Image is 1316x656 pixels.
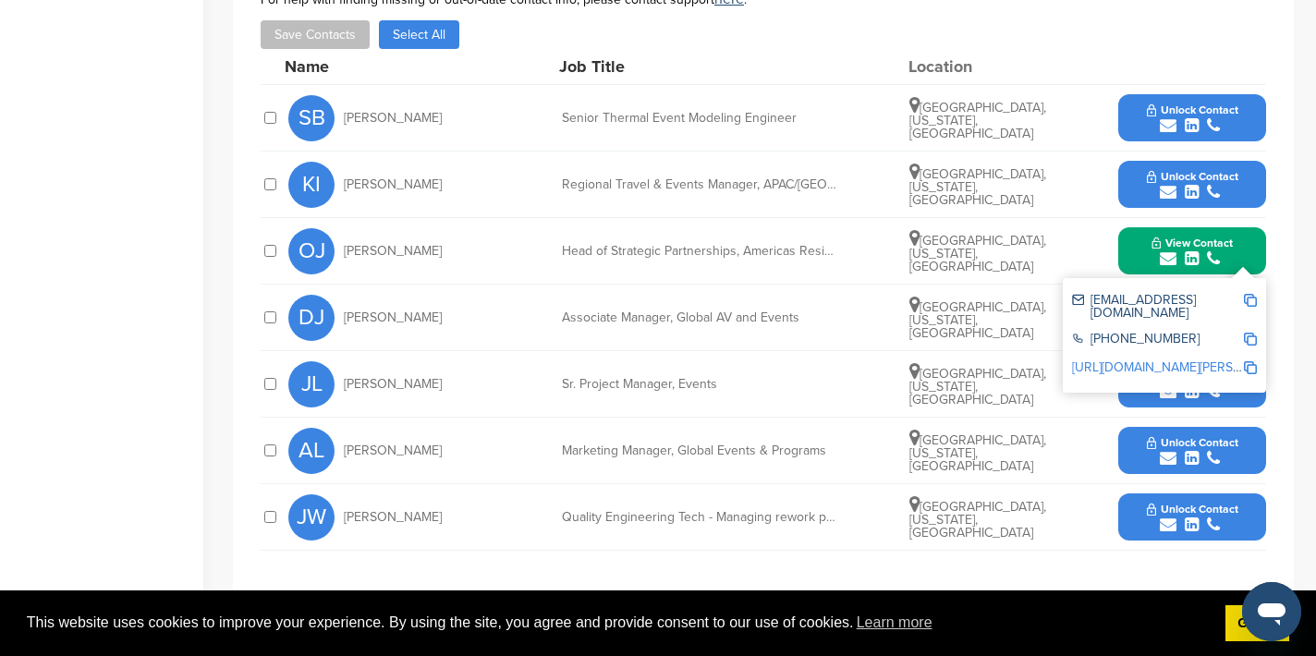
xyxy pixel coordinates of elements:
[344,245,442,258] span: [PERSON_NAME]
[909,366,1046,407] span: [GEOGRAPHIC_DATA], [US_STATE], [GEOGRAPHIC_DATA]
[379,20,459,49] button: Select All
[261,20,370,49] button: Save Contacts
[1244,361,1257,374] img: Copy
[288,428,335,474] span: AL
[1125,490,1261,545] button: Unlock Contact
[344,311,442,324] span: [PERSON_NAME]
[344,178,442,191] span: [PERSON_NAME]
[344,444,442,457] span: [PERSON_NAME]
[909,166,1046,208] span: [GEOGRAPHIC_DATA], [US_STATE], [GEOGRAPHIC_DATA]
[1125,91,1261,146] button: Unlock Contact
[288,295,335,341] span: DJ
[1151,237,1233,249] span: View Contact
[908,58,1047,75] div: Location
[288,228,335,274] span: OJ
[1125,423,1261,479] button: Unlock Contact
[1244,333,1257,346] img: Copy
[562,511,839,524] div: Quality Engineering Tech - Managing rework projects, Including organizing events
[1072,359,1298,375] a: [URL][DOMAIN_NAME][PERSON_NAME]
[1147,103,1238,116] span: Unlock Contact
[344,112,442,125] span: [PERSON_NAME]
[344,511,442,524] span: [PERSON_NAME]
[909,499,1046,541] span: [GEOGRAPHIC_DATA], [US_STATE], [GEOGRAPHIC_DATA]
[562,245,839,258] div: Head of Strategic Partnerships, Americas Residential Product Sales
[1129,224,1255,279] button: View Contact
[1244,294,1257,307] img: Copy
[909,432,1046,474] span: [GEOGRAPHIC_DATA], [US_STATE], [GEOGRAPHIC_DATA]
[1147,170,1238,183] span: Unlock Contact
[27,609,1211,637] span: This website uses cookies to improve your experience. By using the site, you agree and provide co...
[854,609,935,637] a: learn more about cookies
[344,378,442,391] span: [PERSON_NAME]
[1072,294,1243,320] div: [EMAIL_ADDRESS][DOMAIN_NAME]
[909,233,1046,274] span: [GEOGRAPHIC_DATA], [US_STATE], [GEOGRAPHIC_DATA]
[288,361,335,407] span: JL
[562,178,839,191] div: Regional Travel & Events Manager, APAC/[GEOGRAPHIC_DATA]
[562,112,839,125] div: Senior Thermal Event Modeling Engineer
[562,311,839,324] div: Associate Manager, Global AV and Events
[562,378,839,391] div: Sr. Project Manager, Events
[909,299,1046,341] span: [GEOGRAPHIC_DATA], [US_STATE], [GEOGRAPHIC_DATA]
[559,58,836,75] div: Job Title
[1147,436,1238,449] span: Unlock Contact
[562,444,839,457] div: Marketing Manager, Global Events & Programs
[288,95,335,141] span: SB
[1225,605,1289,642] a: dismiss cookie message
[1242,582,1301,641] iframe: Button to launch messaging window
[1125,157,1261,213] button: Unlock Contact
[1147,503,1238,516] span: Unlock Contact
[909,100,1046,141] span: [GEOGRAPHIC_DATA], [US_STATE], [GEOGRAPHIC_DATA]
[288,494,335,541] span: JW
[288,162,335,208] span: KI
[285,58,488,75] div: Name
[1072,333,1243,348] div: [PHONE_NUMBER]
